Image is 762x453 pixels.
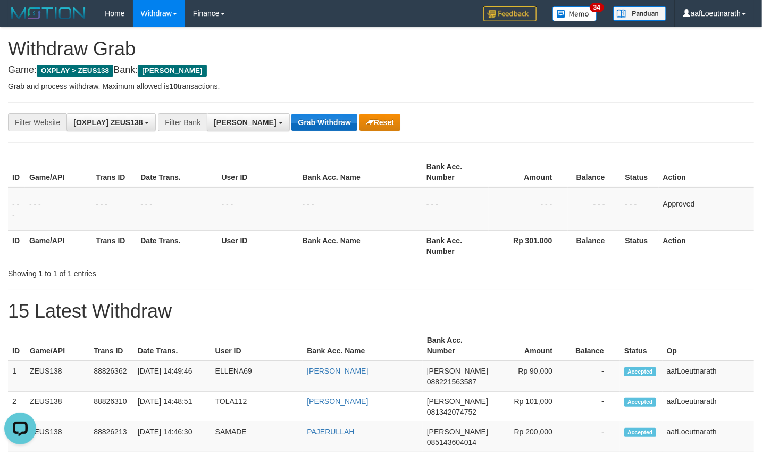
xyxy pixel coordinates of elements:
td: 1 [8,361,26,392]
th: Game/API [25,230,91,261]
td: Rp 200,000 [492,422,568,452]
td: aafLoeutnarath [663,392,754,422]
td: [DATE] 14:48:51 [133,392,211,422]
td: ZEUS138 [26,361,89,392]
span: 34 [590,3,604,12]
th: Trans ID [89,331,133,361]
h1: Withdraw Grab [8,38,754,60]
th: Bank Acc. Number [422,230,489,261]
span: Accepted [624,367,656,376]
th: Trans ID [91,157,136,187]
th: Bank Acc. Number [423,331,492,361]
button: Reset [359,114,400,131]
td: [DATE] 14:46:30 [133,422,211,452]
a: [PERSON_NAME] [307,397,368,406]
button: Open LiveChat chat widget [4,4,36,36]
td: - [568,422,620,452]
td: Rp 101,000 [492,392,568,422]
th: Op [663,331,754,361]
div: Filter Website [8,113,66,131]
img: panduan.png [613,6,666,21]
td: TOLA112 [211,392,303,422]
td: Rp 90,000 [492,361,568,392]
td: ZEUS138 [26,422,89,452]
h1: 15 Latest Withdraw [8,301,754,322]
td: - - - [136,187,217,231]
span: Copy 085143604014 to clipboard [427,438,476,447]
button: Grab Withdraw [291,114,357,131]
th: Game/API [26,331,89,361]
th: Bank Acc. Name [298,157,422,187]
span: OXPLAY > ZEUS138 [37,65,113,77]
img: Button%20Memo.svg [552,6,597,21]
td: [DATE] 14:49:46 [133,361,211,392]
td: 2 [8,392,26,422]
th: Action [659,230,754,261]
th: ID [8,157,25,187]
th: Status [621,157,659,187]
strong: 10 [169,82,178,90]
img: MOTION_logo.png [8,5,89,21]
th: Status [621,230,659,261]
td: - - - [217,187,298,231]
td: - [568,361,620,392]
th: ID [8,331,26,361]
td: SAMADE [211,422,303,452]
th: Game/API [25,157,91,187]
img: Feedback.jpg [483,6,537,21]
span: [PERSON_NAME] [427,367,488,375]
th: ID [8,230,25,261]
th: Balance [568,157,621,187]
span: Copy 088221563587 to clipboard [427,377,476,386]
td: - - - [91,187,136,231]
span: [PERSON_NAME] [214,118,276,127]
span: Accepted [624,398,656,407]
td: 88826362 [89,361,133,392]
th: User ID [211,331,303,361]
th: Bank Acc. Name [303,331,423,361]
th: Amount [492,331,568,361]
th: User ID [217,230,298,261]
td: aafLoeutnarath [663,361,754,392]
button: [OXPLAY] ZEUS138 [66,113,156,131]
td: - - - [422,187,489,231]
th: Bank Acc. Number [422,157,489,187]
td: ELLENA69 [211,361,303,392]
a: [PERSON_NAME] [307,367,368,375]
td: - - - [25,187,91,231]
h4: Game: Bank: [8,65,754,76]
th: Date Trans. [136,157,217,187]
th: User ID [217,157,298,187]
span: [PERSON_NAME] [138,65,206,77]
p: Grab and process withdraw. Maximum allowed is transactions. [8,81,754,92]
td: ZEUS138 [26,392,89,422]
td: Approved [659,187,754,231]
div: Filter Bank [158,113,207,131]
span: [PERSON_NAME] [427,397,488,406]
td: aafLoeutnarath [663,422,754,452]
div: Showing 1 to 1 of 1 entries [8,264,309,279]
th: Balance [568,230,621,261]
span: Accepted [624,428,656,437]
th: Trans ID [91,230,136,261]
td: - - - [621,187,659,231]
th: Balance [568,331,620,361]
td: - - - [568,187,621,231]
span: Copy 081342074752 to clipboard [427,408,476,416]
td: 88826213 [89,422,133,452]
td: - [568,392,620,422]
th: Status [620,331,663,361]
th: Amount [489,157,568,187]
td: - - - [298,187,422,231]
th: Date Trans. [136,230,217,261]
th: Date Trans. [133,331,211,361]
th: Rp 301.000 [489,230,568,261]
th: Action [659,157,754,187]
th: Bank Acc. Name [298,230,422,261]
a: PAJERULLAH [307,427,354,436]
td: - - - [8,187,25,231]
td: - - - [489,187,568,231]
span: [OXPLAY] ZEUS138 [73,118,143,127]
span: [PERSON_NAME] [427,427,488,436]
button: [PERSON_NAME] [207,113,289,131]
